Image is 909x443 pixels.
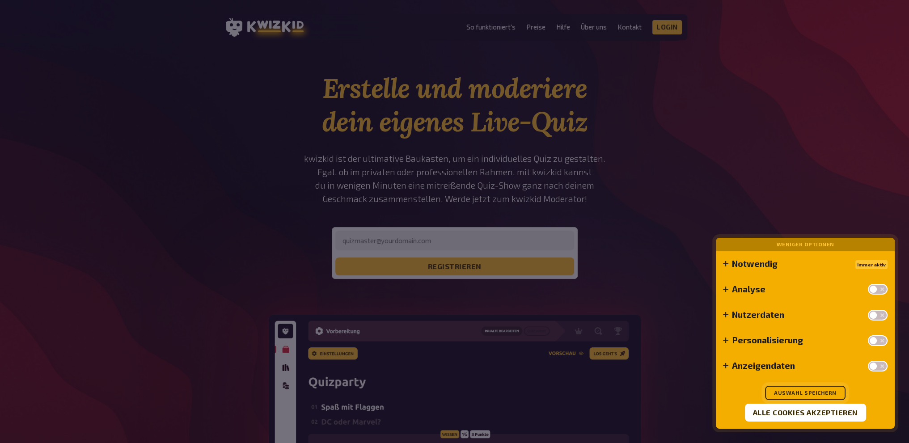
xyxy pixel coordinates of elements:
[745,404,866,422] button: Alle Cookies akzeptieren
[723,309,888,320] summary: Nutzerdaten
[723,360,888,371] summary: Anzeigendaten
[723,258,888,269] summary: NotwendigImmer aktiv
[765,386,846,400] button: Auswahl speichern
[777,241,834,248] button: Weniger Optionen
[723,335,888,346] summary: Personalisierung
[723,283,888,295] summary: Analyse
